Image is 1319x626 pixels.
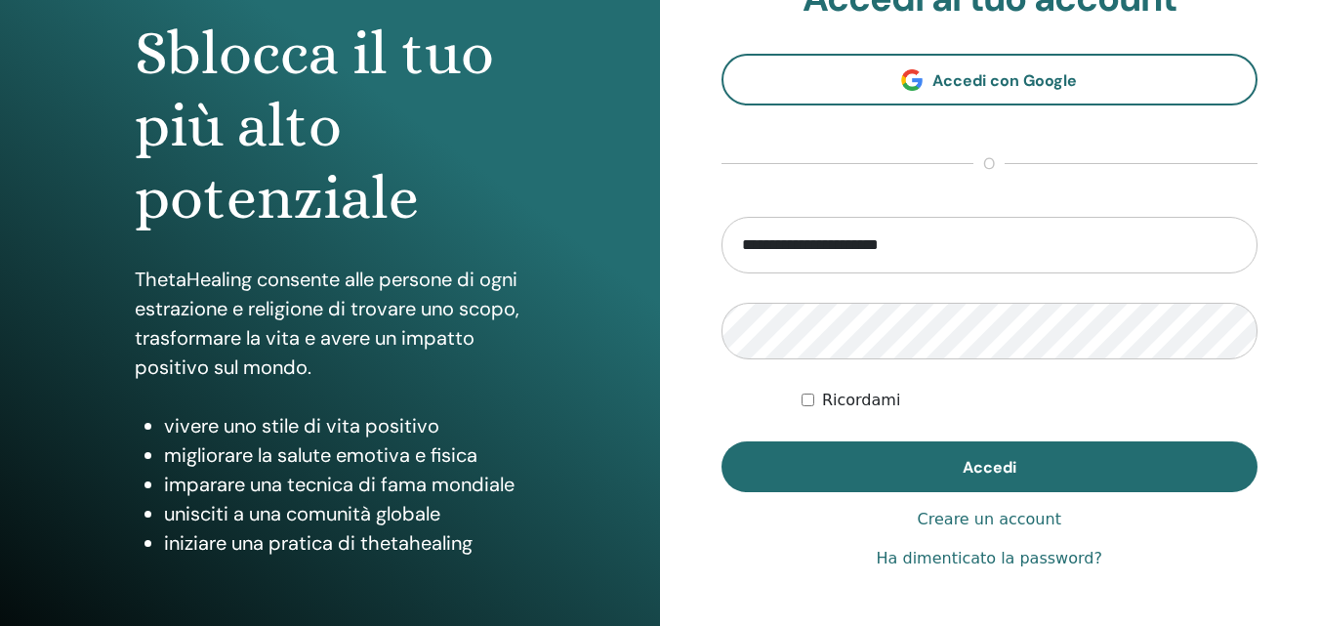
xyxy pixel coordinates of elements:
[802,389,1257,412] div: Keep me authenticated indefinitely or until I manually logout
[135,18,525,235] h1: Sblocca il tuo più alto potenziale
[164,440,525,470] li: migliorare la salute emotiva e fisica
[721,441,1258,492] button: Accedi
[164,470,525,499] li: imparare una tecnica di fama mondiale
[877,547,1102,570] a: Ha dimenticato la password?
[164,499,525,528] li: unisciti a una comunità globale
[164,411,525,440] li: vivere uno stile di vita positivo
[135,265,525,382] p: ThetaHealing consente alle persone di ogni estrazione e religione di trovare uno scopo, trasforma...
[932,70,1077,91] span: Accedi con Google
[973,152,1005,176] span: o
[963,457,1016,478] span: Accedi
[721,54,1258,105] a: Accedi con Google
[164,528,525,558] li: iniziare una pratica di thetahealing
[822,389,900,412] label: Ricordami
[918,508,1061,531] a: Creare un account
